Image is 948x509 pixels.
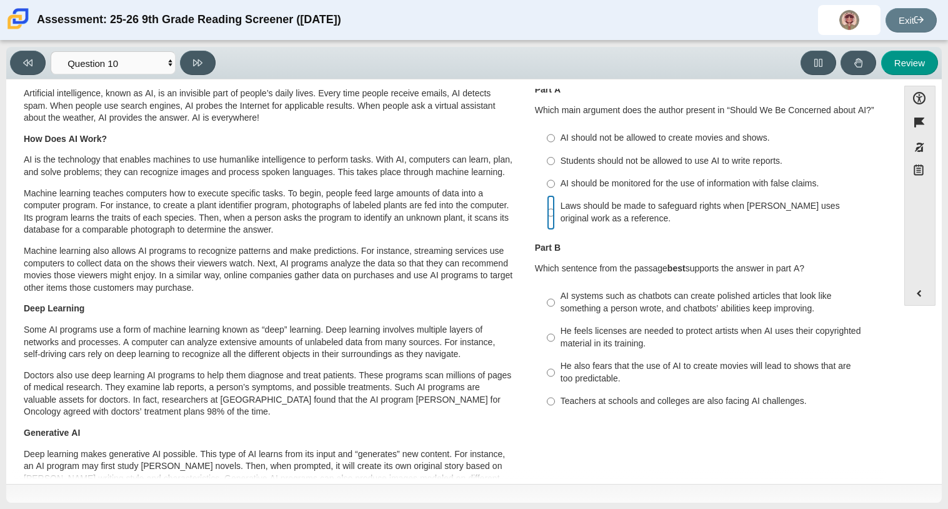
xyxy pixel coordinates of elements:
[561,200,876,224] div: Laws should be made to safeguard rights when [PERSON_NAME] uses original work as a reference.
[5,6,31,32] img: Carmen School of Science & Technology
[24,427,80,438] b: Generative AI
[904,110,936,134] button: Flag item
[535,263,882,275] p: Which sentence from the passage supports the answer in part A?
[24,133,107,144] b: How Does AI Work?
[24,324,514,361] p: Some AI programs use a form of machine learning known as “deep” learning. Deep learning involves ...
[561,155,876,168] div: Students should not be allowed to use AI to write reports.
[561,178,876,190] div: AI should be monitored for the use of information with false claims.
[839,10,859,30] img: ashley.ariasgarcia.XvXndo
[535,84,561,95] b: Part A
[24,245,514,294] p: Machine learning also allows AI programs to recognize patterns and make predictions. For instance...
[535,104,882,117] p: Which main argument does the author present in “Should We Be Concerned about AI?”
[841,51,876,75] button: Raise Your Hand
[881,51,938,75] button: Review
[535,242,561,253] b: Part B
[24,188,514,236] p: Machine learning teaches computers how to execute specific tasks. To begin, people feed large amo...
[561,132,876,144] div: AI should not be allowed to create movies and shows.
[905,281,935,305] button: Expand menu. Displays the button labels.
[12,86,892,479] div: Assessment items
[561,360,876,385] div: He also fears that the use of AI to create movies will lead to shows that are too predictable.
[24,303,84,314] b: Deep Learning
[561,325,876,350] div: He feels licenses are needed to protect artists when AI uses their copyrighted material in its tr...
[667,263,686,274] b: best
[904,135,936,159] button: Toggle response masking
[5,23,31,34] a: Carmen School of Science & Technology
[24,370,514,418] p: Doctors also use deep learning AI programs to help them diagnose and treat patients. These progra...
[904,86,936,110] button: Open Accessibility Menu
[24,88,514,124] p: Artificial intelligence, known as AI, is an invisible part of people’s daily lives. Every time pe...
[561,395,876,408] div: Teachers at schools and colleges are also facing AI challenges.
[886,8,937,33] a: Exit
[561,290,876,315] div: AI systems such as chatbots can create polished articles that look like something a person wrote,...
[24,154,514,178] p: AI is the technology that enables machines to use humanlike intelligence to perform tasks. With A...
[904,159,936,185] button: Notepad
[37,5,341,35] div: Assessment: 25-26 9th Grade Reading Screener ([DATE])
